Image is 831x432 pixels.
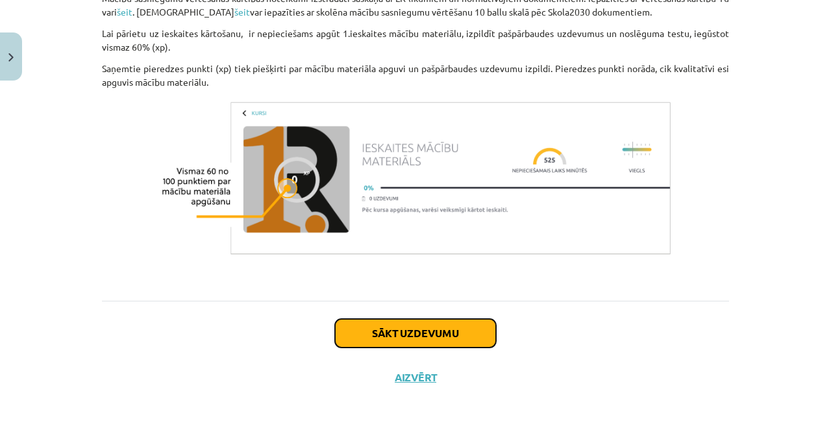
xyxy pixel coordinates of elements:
p: Saņemtie pieredzes punkti (xp) tiek piešķirti par mācību materiāla apguvi un pašpārbaudes uzdevum... [102,62,729,89]
a: šeit [117,6,132,18]
img: icon-close-lesson-0947bae3869378f0d4975bcd49f059093ad1ed9edebbc8119c70593378902aed.svg [8,53,14,62]
a: šeit [234,6,250,18]
button: Sākt uzdevumu [335,319,496,348]
p: Lai pārietu uz ieskaites kārtošanu, ir nepieciešams apgūt 1.ieskaites mācību materiālu, izpildīt ... [102,27,729,54]
button: Aizvērt [391,371,440,384]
